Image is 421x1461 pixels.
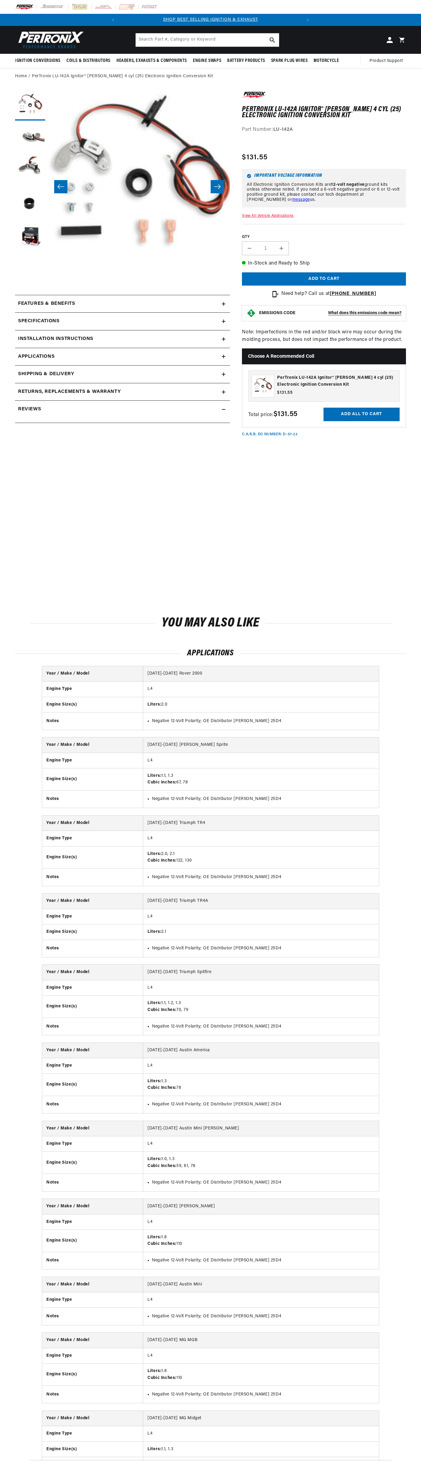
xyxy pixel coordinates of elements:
[42,1121,143,1136] th: Year / Make / Model
[143,1121,379,1136] td: [DATE]-[DATE] Austin Mini [PERSON_NAME]
[152,1101,375,1108] li: Negative 12-Volt Polarity; OE Distributor [PERSON_NAME] 25D4
[247,182,401,203] p: All Electronic Ignition Conversion Kits are ground kits unless otherwise noted. If you need a 6-v...
[163,17,258,22] a: SHOP BEST SELLING IGNITION & EXHAUST
[15,223,45,253] button: Load image 5 in gallery view
[152,718,375,724] li: Negative 12-Volt Polarity; OE Distributor [PERSON_NAME] 25D4
[143,965,379,980] td: [DATE]-[DATE] Triumph Spitfire
[152,1023,375,1030] li: Negative 12-Volt Polarity; OE Distributor [PERSON_NAME] 25D4
[242,348,406,364] h2: Choose a Recommended Coil
[42,1043,143,1058] th: Year / Make / Model
[42,1252,143,1269] th: Notes
[292,198,310,202] a: message
[147,1157,161,1161] strong: Liters:
[143,1364,379,1386] td: 1.8 110
[147,702,161,707] strong: Liters:
[42,1074,143,1096] th: Engine Size(s)
[147,1369,161,1373] strong: Liters:
[242,272,406,286] button: Add to cart
[143,1058,379,1074] td: L4
[143,1074,379,1096] td: 1.3 78
[15,58,60,64] span: Ignition Conversions
[147,1164,176,1168] strong: Cubic Inches:
[18,406,41,413] h2: Reviews
[42,1386,143,1403] th: Notes
[259,311,296,315] strong: EMISSIONS CODE
[274,411,298,418] strong: $131.55
[18,388,121,396] h2: Returns, Replacements & Warranty
[242,234,406,240] label: QTY
[113,54,190,68] summary: Headers, Exhausts & Components
[42,940,143,957] th: Notes
[370,58,403,64] span: Product Support
[143,1333,379,1348] td: [DATE]-[DATE] MG MGB
[242,432,298,437] p: C.A.R.B. EO Number: D-57-22
[143,1292,379,1308] td: L4
[248,412,297,417] span: Total price:
[54,180,67,193] button: Slide left
[42,831,143,846] th: Engine Type
[18,353,54,361] span: Applications
[242,106,406,119] h1: PerTronix LU-142A Ignitor® [PERSON_NAME] 4 cyl (25) Electronic Ignition Conversion Kit
[147,1086,176,1090] strong: Cubic Inches:
[370,54,406,68] summary: Product Support
[116,58,187,64] span: Headers, Exhausts & Components
[42,1348,143,1363] th: Engine Type
[152,1313,375,1320] li: Negative 12-Volt Polarity; OE Distributor [PERSON_NAME] 25D4
[152,796,375,802] li: Negative 12-Volt Polarity; OE Distributor [PERSON_NAME] 25D4
[143,697,379,712] td: 2.0
[119,17,302,23] div: 1 of 2
[15,124,45,154] button: Load image 2 in gallery view
[42,1292,143,1308] th: Engine Type
[147,1447,161,1451] strong: Liters:
[271,58,308,64] span: Spark Plug Wires
[147,858,176,863] strong: Cubic Inches:
[143,1199,379,1214] td: [DATE]-[DATE] [PERSON_NAME]
[143,1214,379,1230] td: L4
[152,874,375,881] li: Negative 12-Volt Polarity; OE Distributor [PERSON_NAME] 25D4
[314,58,339,64] span: Motorcycle
[266,33,279,47] button: Search Part #, Category or Keyword
[42,1214,143,1230] th: Engine Type
[42,1411,143,1426] th: Year / Make / Model
[193,58,221,64] span: Engine Swaps
[18,317,59,325] h2: Specifications
[268,54,311,68] summary: Spark Plug Wires
[15,29,84,50] img: Pertronix
[143,1426,379,1441] td: L4
[211,180,224,193] button: Slide right
[42,893,143,909] th: Year / Make / Model
[42,1174,143,1191] th: Notes
[18,335,93,343] h2: Installation instructions
[15,157,45,187] button: Load image 3 in gallery view
[331,182,365,187] strong: 12-volt negative
[32,73,213,80] a: PerTronix LU-142A Ignitor® [PERSON_NAME] 4 cyl (25) Electronic Ignition Conversion Kit
[42,980,143,995] th: Engine Type
[143,1277,379,1292] td: [DATE]-[DATE] Austin Mini
[15,295,230,313] summary: Features & Benefits
[147,1235,161,1239] strong: Liters:
[323,408,400,421] button: Add all to cart
[147,780,176,785] strong: Cubic Inches:
[190,54,224,68] summary: Engine Swaps
[15,348,230,366] a: Applications
[247,174,401,178] h6: Important Voltage Information
[42,681,143,697] th: Engine Type
[143,753,379,768] td: L4
[152,1179,375,1186] li: Negative 12-Volt Polarity; OE Distributor [PERSON_NAME] 25D4
[63,54,113,68] summary: Coils & Distributors
[15,313,230,330] summary: Specifications
[143,768,379,791] td: 1.1, 1.3 67, 78
[143,831,379,846] td: L4
[15,401,230,418] summary: Reviews
[311,54,342,68] summary: Motorcycle
[42,666,143,681] th: Year / Make / Model
[143,737,379,753] td: [DATE]-[DATE] [PERSON_NAME] Sprite
[242,126,406,134] div: Part Number:
[42,753,143,768] th: Engine Type
[147,930,161,934] strong: Liters:
[143,980,379,995] td: L4
[302,14,314,26] button: Translation missing: en.sections.announcements.next_announcement
[42,1018,143,1035] th: Notes
[42,790,143,808] th: Notes
[42,1308,143,1325] th: Notes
